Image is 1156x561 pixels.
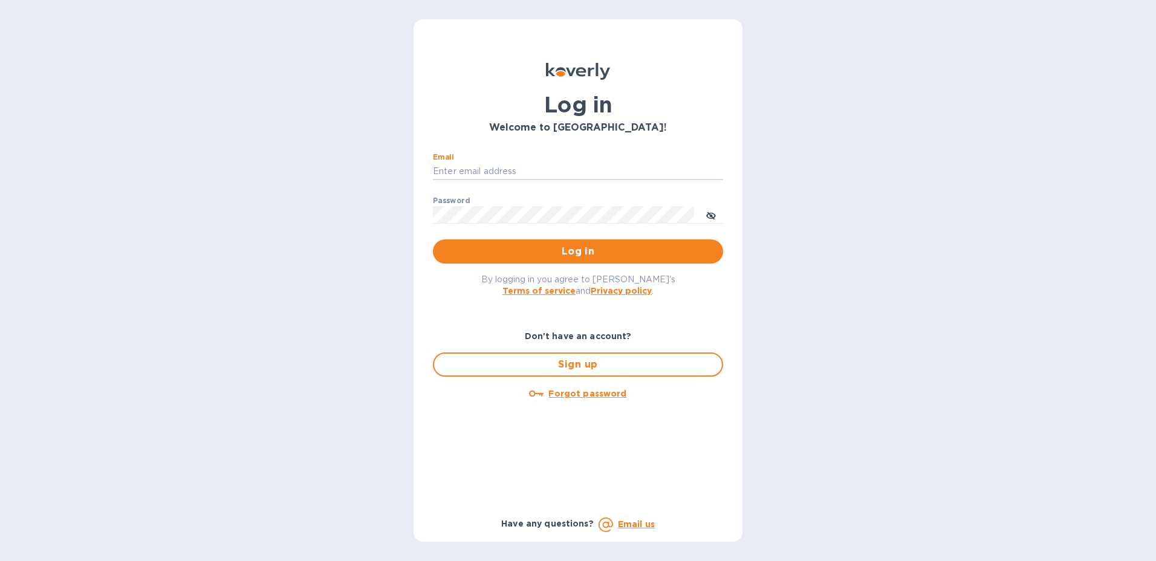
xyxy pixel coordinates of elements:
[433,122,723,134] h3: Welcome to [GEOGRAPHIC_DATA]!
[618,519,655,529] a: Email us
[433,352,723,377] button: Sign up
[548,389,626,398] u: Forgot password
[433,197,470,204] label: Password
[546,63,610,80] img: Koverly
[433,163,723,181] input: Enter email address
[699,203,723,227] button: toggle password visibility
[443,244,713,259] span: Log in
[481,274,675,296] span: By logging in you agree to [PERSON_NAME]'s and .
[525,331,632,341] b: Don't have an account?
[433,154,454,161] label: Email
[433,239,723,264] button: Log in
[501,519,594,528] b: Have any questions?
[502,286,576,296] a: Terms of service
[444,357,712,372] span: Sign up
[433,92,723,117] h1: Log in
[591,286,652,296] a: Privacy policy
